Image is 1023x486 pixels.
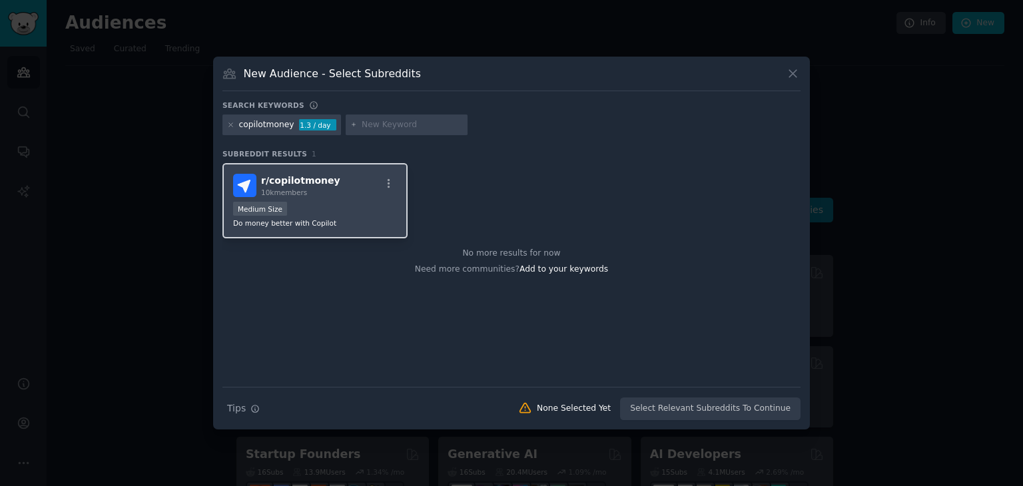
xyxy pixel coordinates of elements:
span: Add to your keywords [519,264,608,274]
div: 1.3 / day [299,119,336,131]
input: New Keyword [362,119,463,131]
img: copilotmoney [233,174,256,197]
span: Tips [227,401,246,415]
h3: New Audience - Select Subreddits [244,67,421,81]
h3: Search keywords [222,101,304,110]
div: copilotmoney [239,119,294,131]
div: None Selected Yet [537,403,611,415]
div: Need more communities? [222,259,801,276]
button: Tips [222,397,264,420]
div: Medium Size [233,202,287,216]
span: 10k members [261,188,307,196]
span: r/ copilotmoney [261,175,340,186]
div: No more results for now [222,248,801,260]
span: Subreddit Results [222,149,307,158]
span: 1 [312,150,316,158]
p: Do money better with Copilot [233,218,397,228]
